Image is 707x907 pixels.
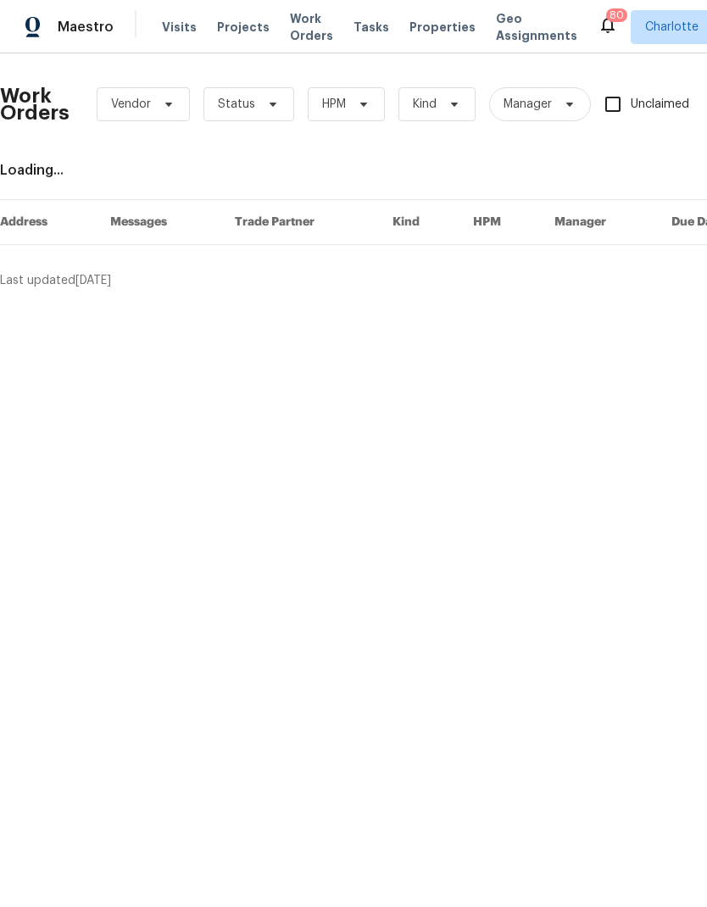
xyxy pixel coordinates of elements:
div: 80 [610,7,624,24]
th: Kind [379,200,459,245]
th: Messages [97,200,221,245]
span: Projects [217,19,270,36]
span: Status [218,96,255,113]
span: Kind [413,96,437,113]
span: [DATE] [75,275,111,287]
span: Properties [409,19,476,36]
span: Visits [162,19,197,36]
span: Unclaimed [631,96,689,114]
span: HPM [322,96,346,113]
th: HPM [459,200,541,245]
span: Vendor [111,96,151,113]
th: Manager [541,200,658,245]
span: Tasks [353,21,389,33]
span: Maestro [58,19,114,36]
th: Trade Partner [221,200,380,245]
span: Geo Assignments [496,10,577,44]
span: Work Orders [290,10,333,44]
span: Manager [504,96,552,113]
